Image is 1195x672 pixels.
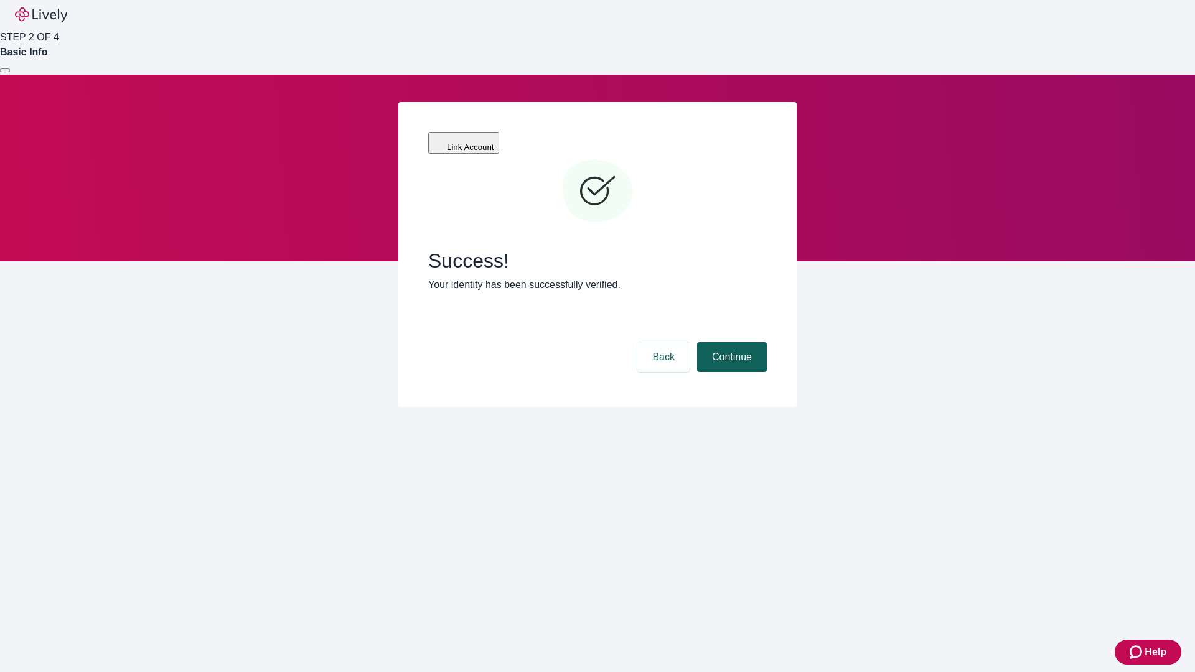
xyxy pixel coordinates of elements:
button: Link Account [428,132,499,154]
p: Your identity has been successfully verified. [428,278,767,292]
svg: Zendesk support icon [1130,645,1145,660]
span: Help [1145,645,1166,660]
img: Lively [15,7,67,22]
span: Success! [428,249,767,273]
svg: Checkmark icon [560,154,635,229]
button: Continue [697,342,767,372]
button: Zendesk support iconHelp [1115,640,1181,665]
button: Back [637,342,690,372]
